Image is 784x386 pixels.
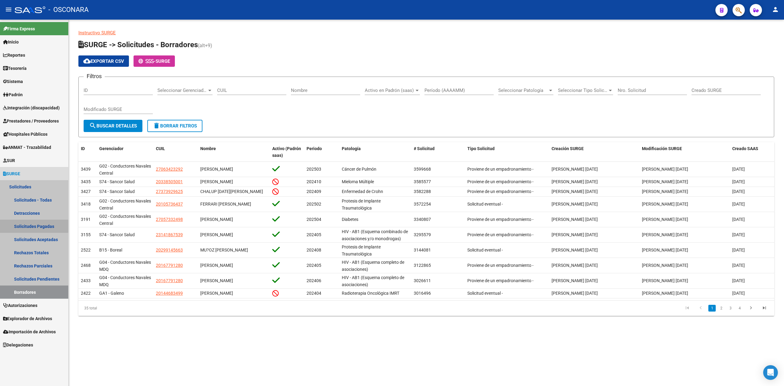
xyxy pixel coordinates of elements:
a: 2 [718,305,725,312]
mat-icon: search [89,122,96,129]
span: 2468 [81,263,91,268]
span: 3427 [81,189,91,194]
li: page 1 [707,303,717,313]
span: 20144683499 [156,291,183,296]
div: 35 total [78,301,217,316]
span: Protesis de Implante Traumatológica [342,199,381,210]
span: [PERSON_NAME] [200,217,233,222]
span: [DATE] [732,202,745,206]
span: Solicitud eventual - [467,291,503,296]
datatable-header-cell: ID [78,142,97,162]
span: [PERSON_NAME] [DATE] [642,278,688,283]
datatable-header-cell: Periodo [304,142,339,162]
span: Integración (discapacidad) [3,104,60,111]
span: G04 - Conductores Navales MDQ [99,260,151,272]
datatable-header-cell: Patología [339,142,411,162]
span: Tipo Solicitud [467,146,495,151]
span: MU?OZ [PERSON_NAME] [200,248,248,252]
span: S74 - Sancor Salud [99,232,135,237]
span: Exportar CSV [83,59,124,64]
span: [PERSON_NAME] [DATE] [642,217,688,222]
span: SUR [3,157,15,164]
span: 20299145663 [156,248,183,252]
a: go to previous page [695,305,707,312]
span: [DATE] [732,189,745,194]
span: 3122865 [414,263,431,268]
span: [PERSON_NAME] [DATE] [642,232,688,237]
span: Importación de Archivos [3,328,56,335]
span: GA1 - Galeno [99,291,124,296]
span: ANMAT - Trazabilidad [3,144,51,151]
span: Proviene de un empadronamiento - [467,263,533,268]
span: 20167791280 [156,263,183,268]
span: Diabetes [342,217,358,222]
span: 202503 [307,167,321,172]
span: [PERSON_NAME] [DATE] [642,263,688,268]
span: G04 - Conductores Navales MDQ [99,275,151,287]
span: 2433 [81,278,91,283]
span: HIV - AB1 (Esquema combinado de asociaciones y/o monodrogas) [342,229,408,241]
span: [DATE] [732,278,745,283]
span: 3144081 [414,248,431,252]
button: Borrar Filtros [147,120,202,132]
span: 3191 [81,217,91,222]
a: 3 [727,305,734,312]
span: Seleccionar Gerenciador [157,88,207,93]
datatable-header-cell: CUIL [153,142,198,162]
mat-icon: person [772,6,779,13]
span: [PERSON_NAME] [DATE] [552,167,598,172]
span: Creación SURGE [552,146,584,151]
span: Sistema [3,78,23,85]
span: SURGE [156,59,170,64]
span: Protesis de Implante Traumatológica [342,244,381,256]
span: 202504 [307,217,321,222]
span: [PERSON_NAME] [200,167,233,172]
span: Hospitales Públicos [3,131,47,138]
span: - OSCONARA [48,3,89,17]
datatable-header-cell: Creado SAAS [730,142,774,162]
span: Activo en Padrón (saas) [365,88,414,93]
span: CUIL [156,146,165,151]
span: [PERSON_NAME] [DATE] [552,202,598,206]
span: [PERSON_NAME] [DATE] [552,278,598,283]
span: S74 - Sancor Salud [99,179,135,184]
datatable-header-cell: Gerenciador [97,142,153,162]
span: Autorizaciones [3,302,37,309]
span: 3572254 [414,202,431,206]
span: [PERSON_NAME] [DATE] [552,291,598,296]
span: [PERSON_NAME] [DATE] [552,232,598,237]
span: Solicitud eventual - [467,248,503,252]
span: 2422 [81,291,91,296]
mat-icon: delete [153,122,160,129]
datatable-header-cell: # Solicitud [411,142,465,162]
span: G02 - Conductores Navales Central [99,199,151,210]
span: (alt+9) [198,43,212,48]
span: SURGE -> Solicitudes - Borradores [78,40,198,49]
span: Padrón [3,91,23,98]
datatable-header-cell: Nombre [198,142,270,162]
span: 202405 [307,232,321,237]
span: 3439 [81,167,91,172]
span: 3585577 [414,179,431,184]
span: Nombre [200,146,216,151]
span: Borrar Filtros [153,123,197,129]
datatable-header-cell: Tipo Solicitud [465,142,549,162]
button: Buscar Detalles [84,120,142,132]
span: HIV - AB1 (Esquema completo de asociaciones) [342,275,404,287]
span: 3016496 [414,291,431,296]
span: [PERSON_NAME] [DATE] [642,248,688,252]
span: - [138,59,156,64]
span: Proviene de un empadronamiento - [467,179,533,184]
span: [PERSON_NAME] [DATE] [642,291,688,296]
a: Instructivo SURGE [78,30,116,36]
span: [PERSON_NAME] [DATE] [552,248,598,252]
datatable-header-cell: Modificación SURGE [639,142,730,162]
span: [DATE] [732,217,745,222]
span: Firma Express [3,25,35,32]
span: 3435 [81,179,91,184]
button: -SURGE [134,55,175,67]
span: [DATE] [732,232,745,237]
span: Periodo [307,146,322,151]
span: 202406 [307,278,321,283]
span: [PERSON_NAME] [DATE] [552,217,598,222]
